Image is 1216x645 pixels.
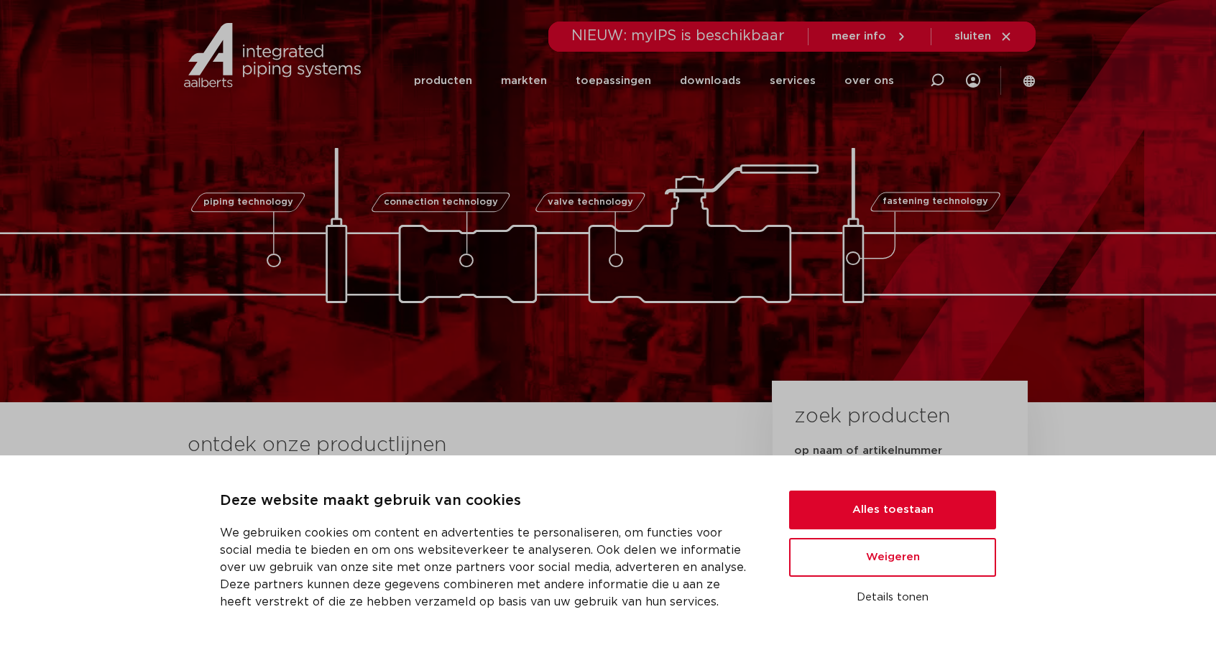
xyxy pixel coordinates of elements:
[794,402,950,431] h3: zoek producten
[789,585,996,610] button: Details tonen
[832,31,886,42] span: meer info
[954,31,991,42] span: sluiten
[571,29,785,43] span: NIEUW: myIPS is beschikbaar
[220,490,755,513] p: Deze website maakt gebruik van cookies
[203,198,293,207] span: piping technology
[789,491,996,529] button: Alles toestaan
[789,538,996,577] button: Weigeren
[883,198,988,207] span: fastening technology
[414,53,472,108] a: producten
[832,30,908,43] a: meer info
[188,431,724,460] h3: ontdek onze productlijnen
[954,30,1013,43] a: sluiten
[794,444,942,458] label: op naam of artikelnummer
[576,53,651,108] a: toepassingen
[844,53,894,108] a: over ons
[220,524,755,611] p: We gebruiken cookies om content en advertenties te personaliseren, om functies voor social media ...
[966,65,980,96] div: my IPS
[414,53,894,108] nav: Menu
[547,198,632,207] span: valve technology
[501,53,547,108] a: markten
[770,53,816,108] a: services
[384,198,498,207] span: connection technology
[680,53,741,108] a: downloads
